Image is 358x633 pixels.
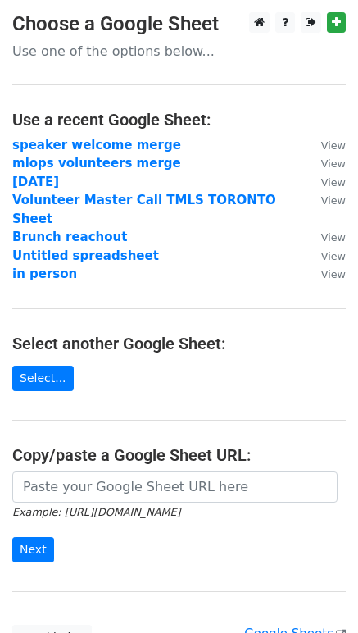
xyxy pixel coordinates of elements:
input: Paste your Google Sheet URL here [12,471,338,503]
small: View [321,157,346,170]
a: Volunteer Master Call TMLS TORONTO Sheet [12,193,276,226]
a: mlops volunteers merge [12,156,181,171]
h3: Choose a Google Sheet [12,12,346,36]
a: View [305,230,346,244]
a: speaker welcome merge [12,138,181,153]
a: View [305,248,346,263]
small: View [321,176,346,189]
small: View [321,250,346,262]
a: View [305,156,346,171]
a: Brunch reachout [12,230,127,244]
a: Select... [12,366,74,391]
input: Next [12,537,54,562]
h4: Copy/paste a Google Sheet URL: [12,445,346,465]
small: View [321,139,346,152]
p: Use one of the options below... [12,43,346,60]
a: Untitled spreadsheet [12,248,159,263]
a: View [305,175,346,189]
h4: Select another Google Sheet: [12,334,346,353]
a: View [305,266,346,281]
h4: Use a recent Google Sheet: [12,110,346,130]
small: View [321,231,346,244]
a: View [305,193,346,207]
small: View [321,194,346,207]
a: [DATE] [12,175,59,189]
small: View [321,268,346,280]
small: Example: [URL][DOMAIN_NAME] [12,506,180,518]
a: in person [12,266,77,281]
a: View [305,138,346,153]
